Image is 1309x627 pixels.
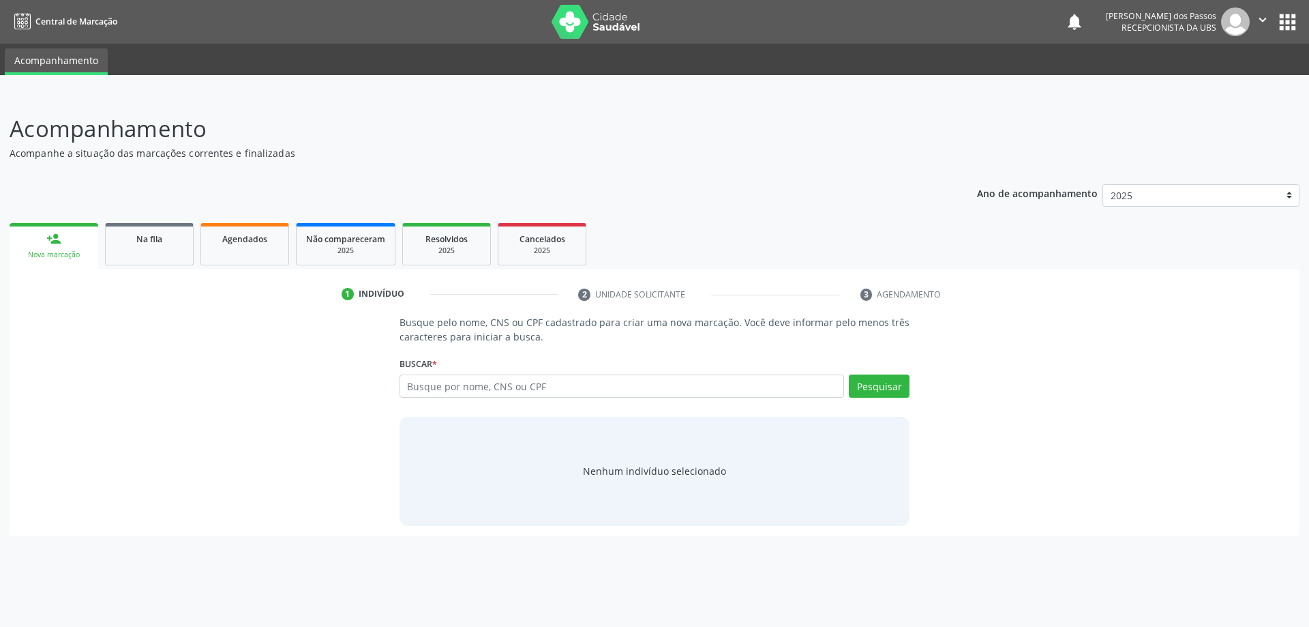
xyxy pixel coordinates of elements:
button: Pesquisar [849,375,909,398]
div: 2025 [508,246,576,256]
div: Indivíduo [359,288,404,300]
button: notifications [1065,12,1084,31]
p: Acompanhe a situação das marcações correntes e finalizadas [10,146,912,160]
div: person_add [46,231,61,246]
p: Acompanhamento [10,112,912,146]
span: Na fila [136,233,162,245]
label: Buscar [400,353,437,375]
span: Não compareceram [306,233,385,245]
div: 2025 [412,246,481,256]
span: Resolvidos [425,233,468,245]
div: 1 [342,288,354,300]
div: Nova marcação [19,250,89,260]
span: Cancelados [520,233,565,245]
i:  [1255,12,1270,27]
span: Recepcionista da UBS [1122,22,1216,33]
span: Agendados [222,233,267,245]
div: 2025 [306,246,385,256]
img: img [1221,8,1250,36]
button:  [1250,8,1276,36]
p: Busque pelo nome, CNS ou CPF cadastrado para criar uma nova marcação. Você deve informar pelo men... [400,315,910,344]
a: Central de Marcação [10,10,117,33]
div: [PERSON_NAME] dos Passos [1106,10,1216,22]
button: apps [1276,10,1299,34]
p: Ano de acompanhamento [977,184,1098,201]
div: Nenhum indivíduo selecionado [583,464,726,478]
input: Busque por nome, CNS ou CPF [400,375,845,398]
span: Central de Marcação [35,16,117,27]
a: Acompanhamento [5,48,108,75]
